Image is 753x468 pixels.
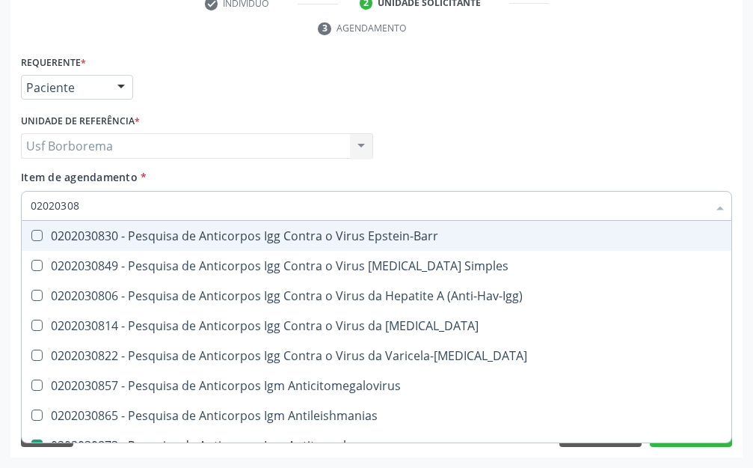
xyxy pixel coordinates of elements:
span: Item de agendamento [21,170,138,184]
input: Buscar por procedimentos [31,191,707,221]
div: 0202030822 - Pesquisa de Anticorpos Igg Contra o Virus da Varicela-[MEDICAL_DATA] [31,350,722,362]
div: 0202030873 - Pesquisa de Anticorpos Igm Antitoxoplasma [31,440,722,452]
div: 0202030857 - Pesquisa de Anticorpos Igm Anticitomegalovirus [31,380,722,392]
div: 0202030849 - Pesquisa de Anticorpos Igg Contra o Virus [MEDICAL_DATA] Simples [31,260,722,272]
label: Requerente [21,52,86,75]
label: Unidade de referência [21,110,140,133]
div: 0202030814 - Pesquisa de Anticorpos Igg Contra o Virus da [MEDICAL_DATA] [31,320,722,332]
span: Paciente [26,80,102,95]
div: 0202030865 - Pesquisa de Anticorpos Igm Antileishmanias [31,410,722,422]
div: 0202030806 - Pesquisa de Anticorpos Igg Contra o Virus da Hepatite A (Anti-Hav-Igg) [31,290,722,302]
div: 0202030830 - Pesquisa de Anticorpos Igg Contra o Virus Epstein-Barr [31,230,722,242]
